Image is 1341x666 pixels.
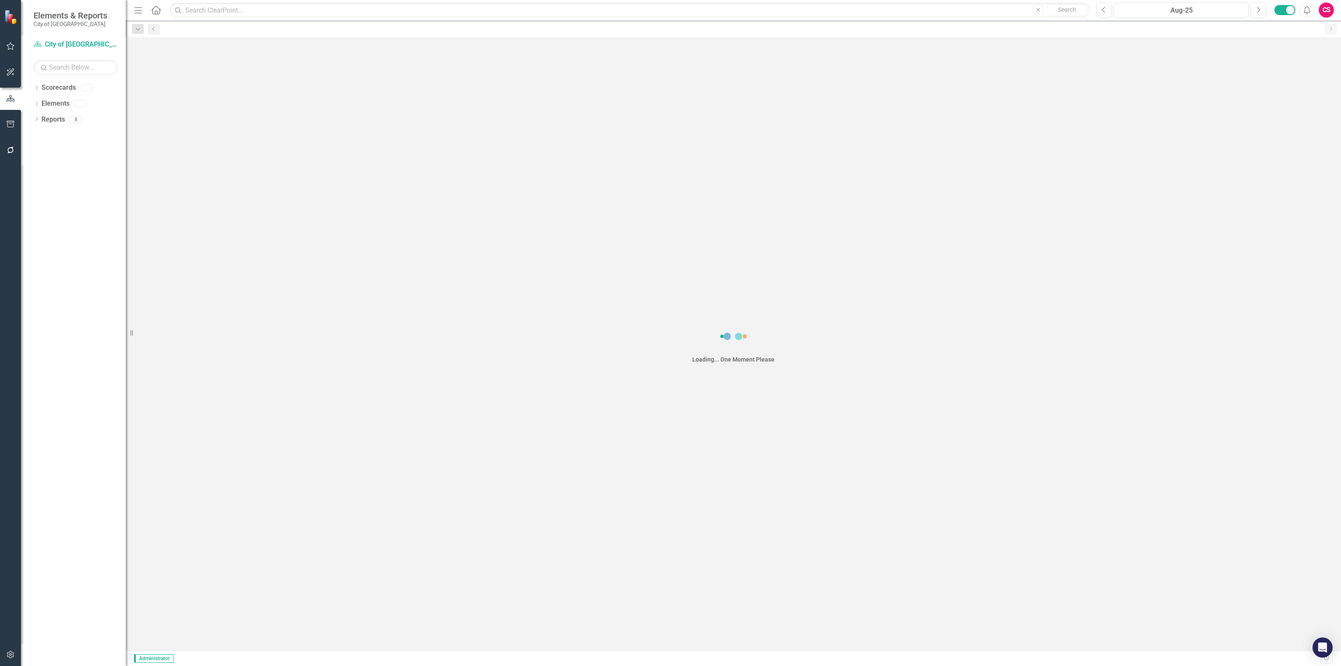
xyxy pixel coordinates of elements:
[41,83,76,93] a: Scorecards
[1058,6,1076,13] span: Search
[1313,637,1333,658] div: Open Intercom Messenger
[1114,3,1248,18] button: Aug-25
[170,3,1090,18] input: Search ClearPoint...
[1046,4,1088,16] button: Search
[1319,3,1334,18] button: CS
[4,9,19,25] img: ClearPoint Strategy
[34,60,117,75] input: Search Below...
[34,10,107,21] span: Elements & Reports
[41,99,70,109] a: Elements
[34,21,107,27] small: City of [GEOGRAPHIC_DATA]
[69,116,83,123] div: 8
[134,654,173,663] span: Administrator
[41,115,65,125] a: Reports
[34,40,117,49] a: City of [GEOGRAPHIC_DATA] Strategic Plan
[1117,5,1245,16] div: Aug-25
[692,355,774,364] div: Loading... One Moment Please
